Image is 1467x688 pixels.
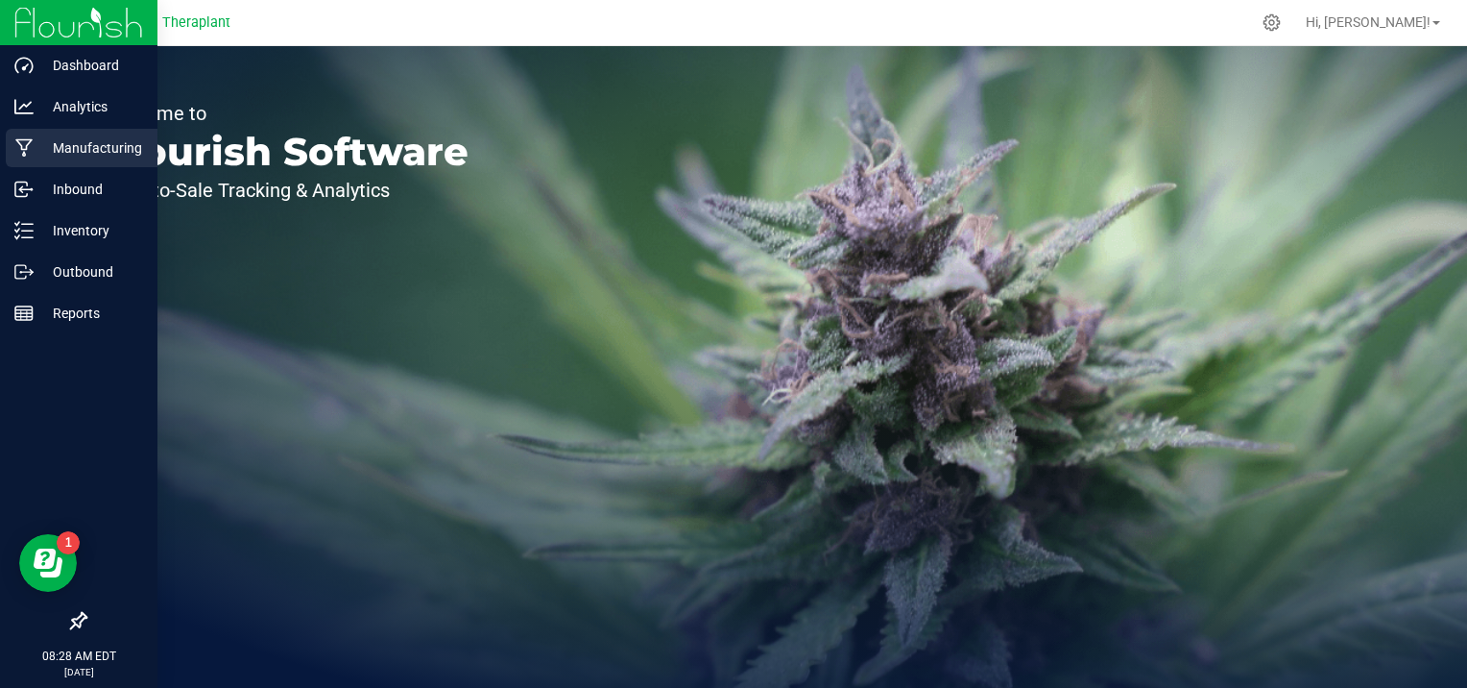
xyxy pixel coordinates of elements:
[57,531,80,554] iframe: Resource center unread badge
[162,14,230,31] span: Theraplant
[14,180,34,199] inline-svg: Inbound
[34,260,149,283] p: Outbound
[9,665,149,679] p: [DATE]
[34,136,149,160] p: Manufacturing
[104,133,469,171] p: Flourish Software
[34,95,149,118] p: Analytics
[14,262,34,282] inline-svg: Outbound
[104,104,469,123] p: Welcome to
[14,221,34,240] inline-svg: Inventory
[34,219,149,242] p: Inventory
[14,56,34,75] inline-svg: Dashboard
[1260,13,1284,32] div: Manage settings
[9,648,149,665] p: 08:28 AM EDT
[1306,14,1431,30] span: Hi, [PERSON_NAME]!
[104,181,469,200] p: Seed-to-Sale Tracking & Analytics
[14,138,34,158] inline-svg: Manufacturing
[14,97,34,116] inline-svg: Analytics
[19,534,77,592] iframe: Resource center
[34,54,149,77] p: Dashboard
[14,304,34,323] inline-svg: Reports
[34,178,149,201] p: Inbound
[34,302,149,325] p: Reports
